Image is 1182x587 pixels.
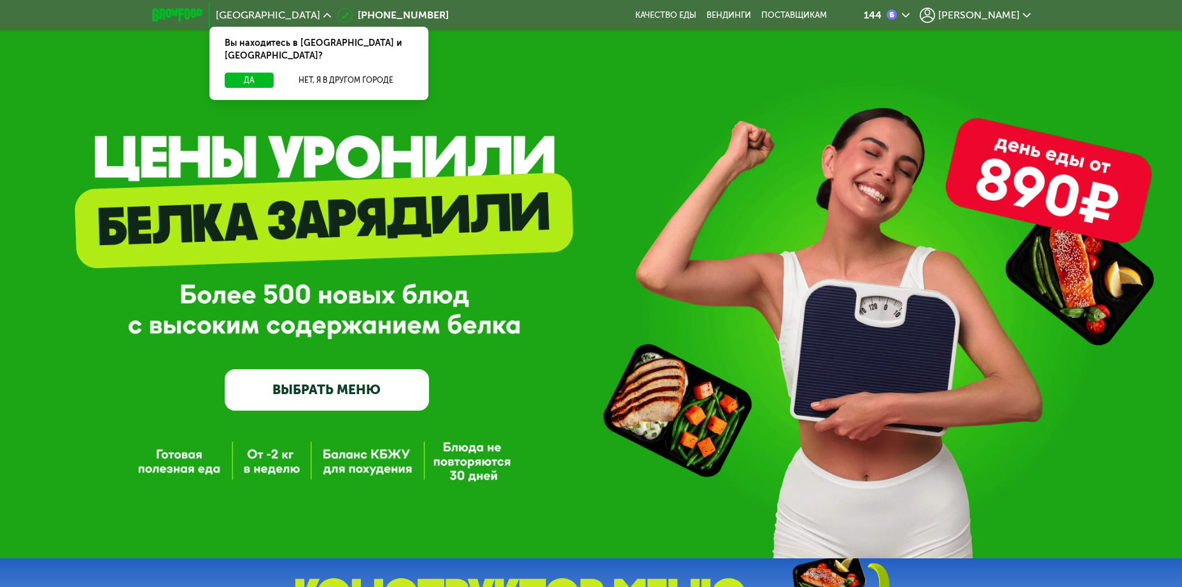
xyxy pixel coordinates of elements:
[337,8,449,23] a: [PHONE_NUMBER]
[279,73,413,88] button: Нет, я в другом городе
[707,10,751,20] a: Вендинги
[864,10,882,20] div: 144
[225,73,274,88] button: Да
[225,369,429,410] a: ВЫБРАТЬ МЕНЮ
[938,10,1020,20] span: [PERSON_NAME]
[635,10,696,20] a: Качество еды
[216,10,320,20] span: [GEOGRAPHIC_DATA]
[761,10,827,20] div: поставщикам
[209,27,428,73] div: Вы находитесь в [GEOGRAPHIC_DATA] и [GEOGRAPHIC_DATA]?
